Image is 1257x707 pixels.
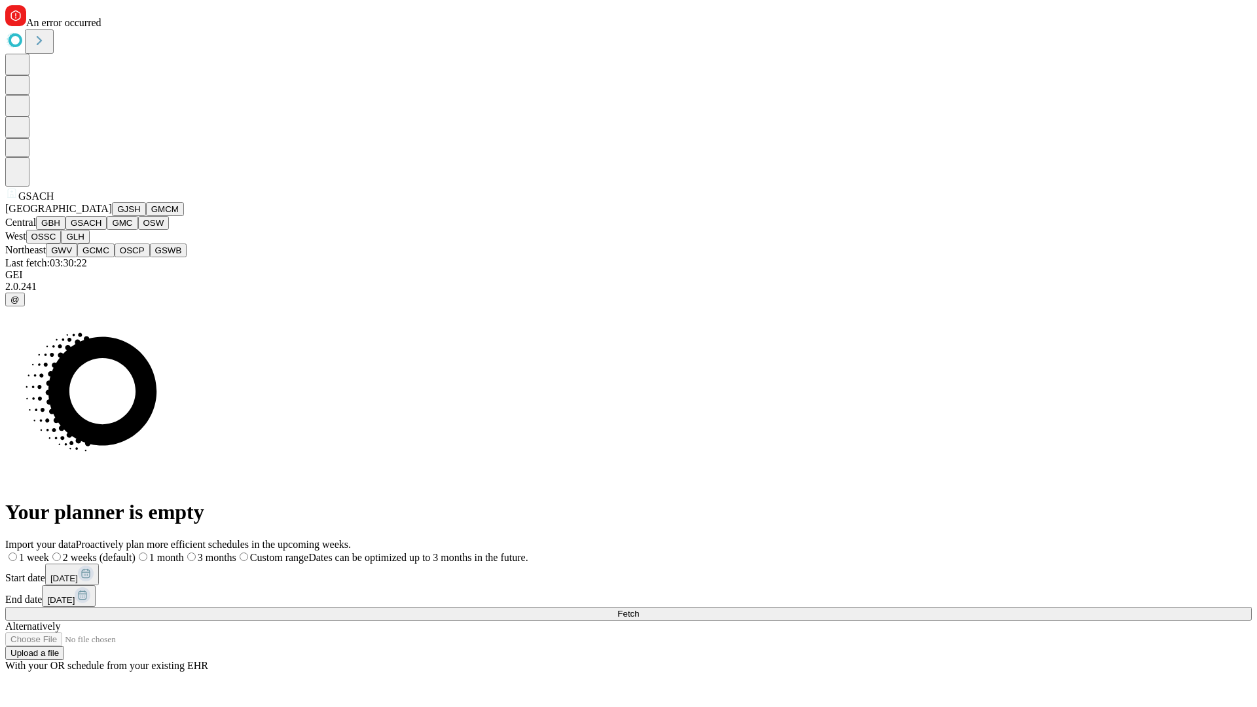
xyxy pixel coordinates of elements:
input: 2 weeks (default) [52,553,61,561]
span: [DATE] [47,595,75,605]
div: Start date [5,564,1252,585]
button: Fetch [5,607,1252,621]
button: @ [5,293,25,306]
button: GLH [61,230,89,244]
span: An error occurred [26,17,101,28]
button: [DATE] [42,585,96,607]
button: GSWB [150,244,187,257]
h1: Your planner is empty [5,500,1252,524]
span: 1 month [149,552,184,563]
span: Last fetch: 03:30:22 [5,257,87,268]
span: 2 weeks (default) [63,552,136,563]
span: [GEOGRAPHIC_DATA] [5,203,112,214]
span: @ [10,295,20,304]
input: 3 months [187,553,196,561]
input: 1 week [9,553,17,561]
span: 3 months [198,552,236,563]
div: 2.0.241 [5,281,1252,293]
button: GCMC [77,244,115,257]
button: GBH [36,216,65,230]
span: Fetch [617,609,639,619]
button: OSCP [115,244,150,257]
span: Alternatively [5,621,60,632]
button: GJSH [112,202,146,216]
button: GWV [46,244,77,257]
button: GSACH [65,216,107,230]
span: West [5,230,26,242]
span: [DATE] [50,573,78,583]
button: [DATE] [45,564,99,585]
input: Custom rangeDates can be optimized up to 3 months in the future. [240,553,248,561]
button: Upload a file [5,646,64,660]
button: OSW [138,216,170,230]
div: GEI [5,269,1252,281]
span: 1 week [19,552,49,563]
span: Import your data [5,539,76,550]
span: Custom range [250,552,308,563]
button: OSSC [26,230,62,244]
span: Proactively plan more efficient schedules in the upcoming weeks. [76,539,351,550]
span: Dates can be optimized up to 3 months in the future. [308,552,528,563]
span: GSACH [18,190,54,202]
button: GMCM [146,202,184,216]
div: End date [5,585,1252,607]
button: GMC [107,216,137,230]
span: Northeast [5,244,46,255]
input: 1 month [139,553,147,561]
span: With your OR schedule from your existing EHR [5,660,208,671]
span: Central [5,217,36,228]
